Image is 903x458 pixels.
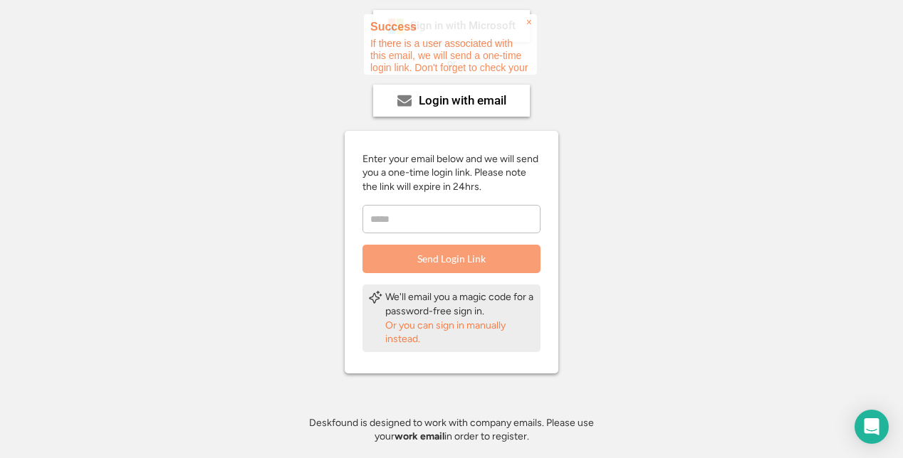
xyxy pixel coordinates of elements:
div: Enter your email below and we will send you a one-time login link. Please note the link will expi... [362,152,541,194]
div: Open Intercom Messenger [855,410,889,444]
div: We'll email you a magic code for a password-free sign in. [385,290,535,318]
span: × [526,16,532,28]
div: Login with email [419,95,506,107]
div: If there is a user associated with this email, we will send a one-time login link. Don't forget t... [364,14,537,75]
div: Or you can sign in manually instead. [385,319,535,346]
strong: work email [395,430,444,442]
button: Send Login Link [362,245,541,273]
div: Deskfound is designed to work with company emails. Please use your in order to register. [291,416,612,444]
h2: Success [370,21,531,33]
